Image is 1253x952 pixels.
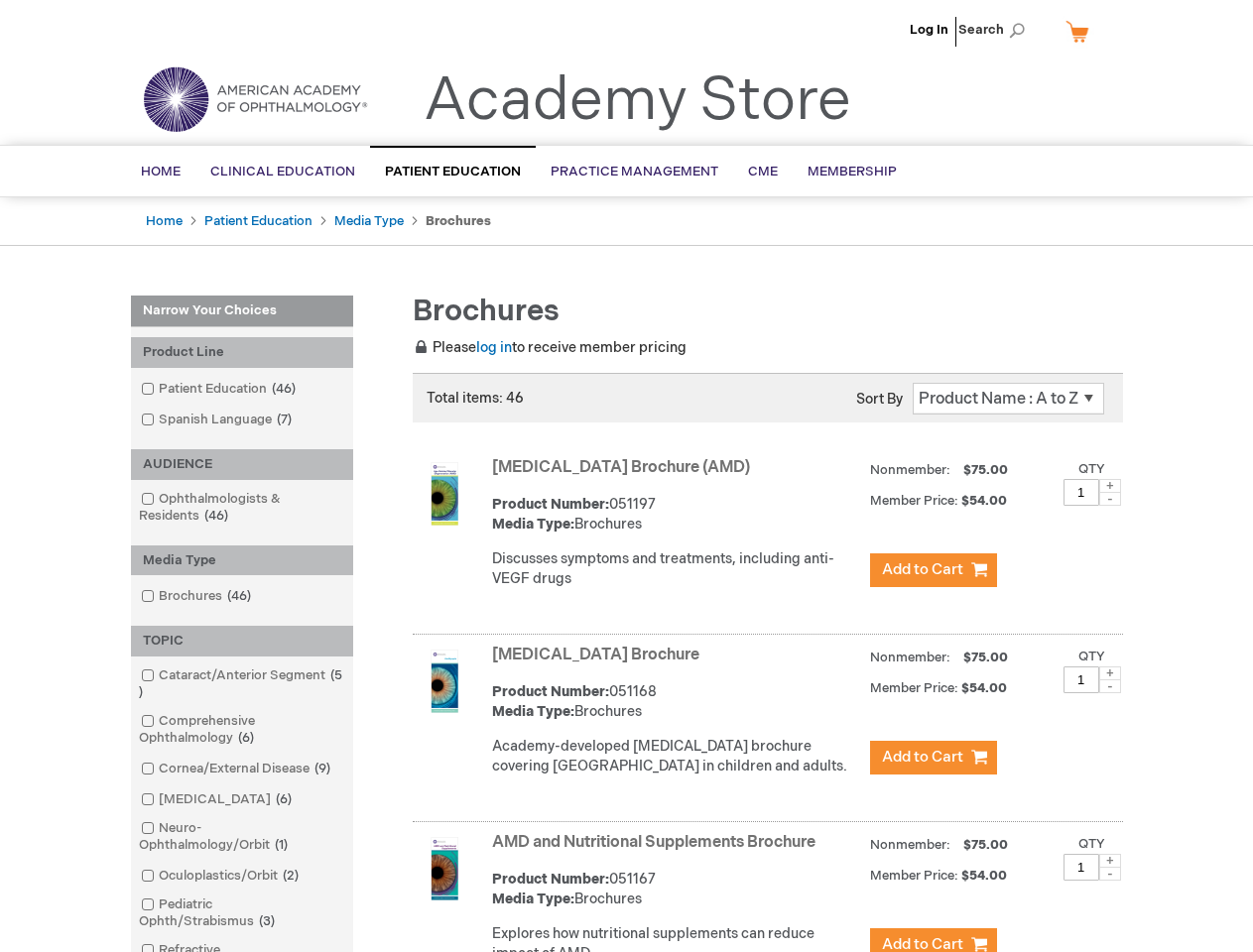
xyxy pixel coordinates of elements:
[910,22,948,38] a: Log In
[136,712,348,748] a: Comprehensive Ophthalmology6
[492,891,574,907] strong: Media Type:
[136,867,307,886] a: Oculoplastics/Orbit2
[278,868,304,884] span: 2
[146,213,183,229] a: Home
[961,493,1010,509] span: $54.00
[136,819,348,855] a: Neuro-Ophthalmology/Orbit1
[960,837,1011,853] span: $75.00
[1064,854,1099,881] input: Qty
[1064,666,1099,693] input: Qty
[1064,479,1099,506] input: Qty
[424,65,851,137] a: Academy Store
[271,791,297,807] span: 6
[254,913,280,929] span: 3
[136,895,348,931] a: Pediatric Ophth/Strabismus3
[882,748,963,767] span: Add to Cart
[551,164,718,179] span: Practice Management
[426,213,491,229] strong: Brochures
[961,680,1010,696] span: $54.00
[808,164,897,179] span: Membership
[492,516,574,533] strong: Media Type:
[413,462,476,526] img: Age-Related Macular Degeneration Brochure (AMD)
[492,646,699,664] a: [MEDICAL_DATA] Brochure
[136,490,348,526] a: Ophthalmologists & Residents46
[492,683,609,700] strong: Product Number:
[385,164,521,179] span: Patient Education
[131,296,353,327] strong: Narrow Your Choices
[136,380,304,399] a: Patient Education46
[131,626,353,656] div: TOPIC
[960,462,1011,478] span: $75.00
[492,549,860,589] p: Discusses symptoms and treatments, including anti-VEGF drugs
[267,381,301,397] span: 46
[136,666,348,702] a: Cataract/Anterior Segment5
[222,588,256,604] span: 46
[334,213,404,229] a: Media Type
[413,837,476,900] img: AMD and Nutritional Supplements Brochure
[870,458,950,483] strong: Nonmember:
[413,339,687,356] span: Please to receive member pricing
[870,868,958,884] strong: Member Price:
[960,650,1011,665] span: $75.00
[870,680,958,696] strong: Member Price:
[272,412,297,427] span: 7
[870,553,997,587] button: Add to Cart
[210,164,355,179] span: Clinical Education
[1078,461,1105,477] label: Qty
[870,741,997,774] button: Add to Cart
[1078,649,1105,664] label: Qty
[492,496,609,513] strong: Product Number:
[136,411,300,429] a: Spanish Language7
[958,10,1034,50] span: Search
[856,391,903,408] label: Sort By
[427,390,524,407] span: Total items: 46
[1078,836,1105,852] label: Qty
[870,833,950,858] strong: Nonmember:
[131,545,353,576] div: Media Type
[492,871,609,888] strong: Product Number:
[204,213,313,229] a: Patient Education
[870,493,958,509] strong: Member Price:
[141,164,181,179] span: Home
[492,458,750,477] a: [MEDICAL_DATA] Brochure (AMD)
[413,294,560,329] span: Brochures
[492,495,860,535] div: 051197 Brochures
[136,587,259,606] a: Brochures46
[233,730,259,746] span: 6
[413,650,476,713] img: Amblyopia Brochure
[270,837,293,853] span: 1
[492,737,860,776] p: Academy-developed [MEDICAL_DATA] brochure covering [GEOGRAPHIC_DATA] in children and adults.
[131,337,353,368] div: Product Line
[492,870,860,909] div: 051167 Brochures
[748,164,778,179] span: CME
[136,760,338,778] a: Cornea/External Disease9
[199,508,233,524] span: 46
[492,703,574,720] strong: Media Type:
[476,339,512,356] a: log in
[131,449,353,480] div: AUDIENCE
[139,667,342,700] span: 5
[136,790,300,809] a: [MEDICAL_DATA]6
[492,682,860,722] div: 051168 Brochures
[882,560,963,579] span: Add to Cart
[961,868,1010,884] span: $54.00
[492,833,815,852] a: AMD and Nutritional Supplements Brochure
[310,761,335,776] span: 9
[870,646,950,670] strong: Nonmember:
